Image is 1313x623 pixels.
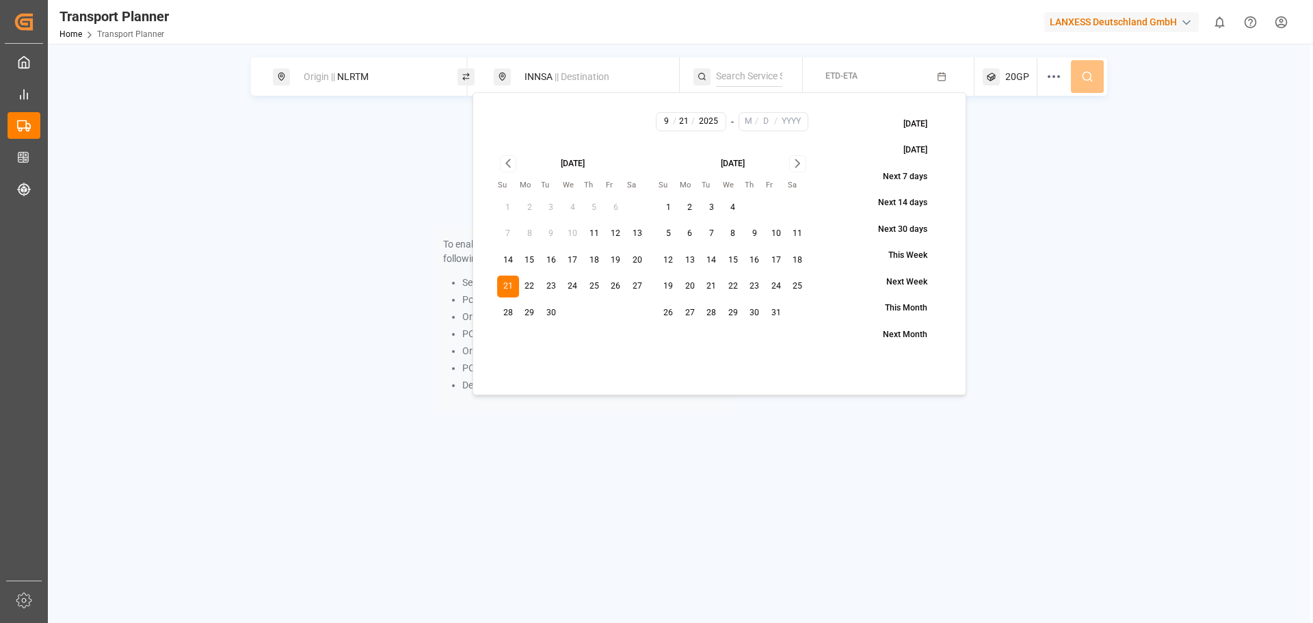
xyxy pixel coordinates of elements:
[497,302,519,324] button: 28
[540,179,562,192] th: Tuesday
[1005,70,1029,84] span: 20GP
[583,179,605,192] th: Thursday
[741,116,756,128] input: M
[519,179,541,192] th: Monday
[555,71,609,82] span: || Destination
[679,197,701,219] button: 2
[777,116,806,128] input: YYYY
[658,223,680,245] button: 5
[744,250,766,271] button: 16
[561,158,585,170] div: [DATE]
[721,158,745,170] div: [DATE]
[295,64,443,90] div: NLRTM
[626,223,648,245] button: 13
[659,116,674,128] input: M
[497,250,519,271] button: 14
[583,223,605,245] button: 11
[1204,7,1235,38] button: show 0 new notifications
[679,302,701,324] button: 27
[774,116,778,128] span: /
[701,276,723,297] button: 21
[744,302,766,324] button: 30
[853,297,942,321] button: This Month
[722,223,744,245] button: 8
[462,310,727,324] li: Origin and Destination
[673,116,676,128] span: /
[855,270,942,294] button: Next Week
[304,71,335,82] span: Origin ||
[701,197,723,219] button: 3
[626,179,648,192] th: Saturday
[872,139,942,163] button: [DATE]
[701,223,723,245] button: 7
[658,250,680,271] button: 12
[787,276,809,297] button: 25
[497,179,519,192] th: Sunday
[59,29,82,39] a: Home
[701,250,723,271] button: 14
[605,179,627,192] th: Friday
[691,116,695,128] span: /
[540,302,562,324] button: 30
[519,302,541,324] button: 29
[462,293,727,307] li: Port Pair
[519,250,541,271] button: 15
[744,223,766,245] button: 9
[755,116,758,128] span: /
[857,244,942,268] button: This Week
[765,302,787,324] button: 31
[540,276,562,297] button: 23
[497,276,519,297] button: 21
[765,223,787,245] button: 10
[765,276,787,297] button: 24
[722,179,744,192] th: Wednesday
[462,361,727,375] li: POD and Service String
[59,6,169,27] div: Transport Planner
[583,276,605,297] button: 25
[731,112,734,131] div: -
[1044,9,1204,35] button: LANXESS Deutschland GmbH
[872,112,942,136] button: [DATE]
[540,250,562,271] button: 16
[722,302,744,324] button: 29
[562,250,584,271] button: 17
[605,250,627,271] button: 19
[811,64,966,90] button: ETD-ETA
[462,327,727,341] li: POL and Service String
[605,223,627,245] button: 12
[765,250,787,271] button: 17
[847,191,942,215] button: Next 14 days
[679,250,701,271] button: 13
[1044,12,1199,32] div: LANXESS Deutschland GmbH
[562,276,584,297] button: 24
[825,71,858,81] span: ETD-ETA
[562,179,584,192] th: Wednesday
[787,179,809,192] th: Saturday
[789,155,806,172] button: Go to next month
[716,66,782,87] input: Search Service String
[679,179,701,192] th: Monday
[701,179,723,192] th: Tuesday
[851,165,942,189] button: Next 7 days
[519,276,541,297] button: 22
[516,64,664,90] div: INNSA
[722,250,744,271] button: 15
[787,250,809,271] button: 18
[462,344,727,358] li: Origin and Service String
[744,276,766,297] button: 23
[1235,7,1266,38] button: Help Center
[676,116,693,128] input: D
[847,217,942,241] button: Next 30 days
[701,302,723,324] button: 28
[679,223,701,245] button: 6
[626,250,648,271] button: 20
[583,250,605,271] button: 18
[679,276,701,297] button: 20
[694,116,723,128] input: YYYY
[658,302,680,324] button: 26
[658,197,680,219] button: 1
[851,323,942,347] button: Next Month
[758,116,775,128] input: D
[765,179,787,192] th: Friday
[658,179,680,192] th: Sunday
